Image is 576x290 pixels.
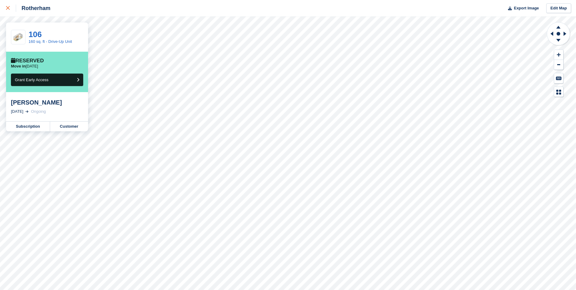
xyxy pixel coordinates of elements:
[11,99,83,106] div: [PERSON_NAME]
[50,122,88,131] a: Customer
[11,74,83,86] button: Grant Early Access
[15,78,49,82] span: Grant Early Access
[554,87,563,97] button: Map Legend
[514,5,539,11] span: Export Image
[504,3,539,13] button: Export Image
[554,50,563,60] button: Zoom In
[6,122,50,131] a: Subscription
[29,39,72,44] a: 160 sq. ft - Drive-Up Unit
[11,109,23,115] div: [DATE]
[554,60,563,70] button: Zoom Out
[11,32,25,42] img: SCA-160sqft.jpg
[31,109,46,115] div: Ongoing
[11,64,38,69] p: [DATE]
[26,110,29,113] img: arrow-right-light-icn-cde0832a797a2874e46488d9cf13f60e5c3a73dbe684e267c42b8395dfbc2abf.svg
[11,64,26,68] span: Move in
[546,3,571,13] a: Edit Map
[29,30,42,39] a: 106
[16,5,50,12] div: Rotherham
[554,73,563,83] button: Keyboard Shortcuts
[11,58,44,64] div: Reserved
